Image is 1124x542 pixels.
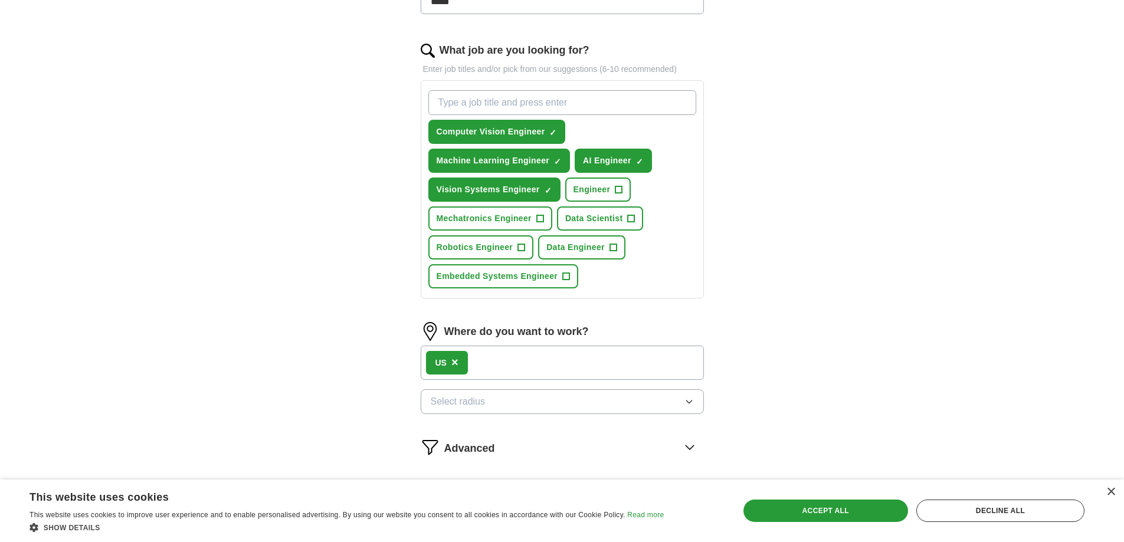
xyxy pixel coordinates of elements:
span: Engineer [574,183,611,196]
span: Select radius [431,395,486,409]
div: Decline all [916,500,1084,522]
button: Machine Learning Engineer✓ [428,149,571,173]
button: Computer Vision Engineer✓ [428,120,566,144]
span: ✓ [545,186,552,195]
div: US [435,357,447,369]
a: Read more, opens a new window [627,511,664,519]
button: Data Scientist [557,206,644,231]
span: × [451,356,458,369]
button: Robotics Engineer [428,235,534,259]
span: Robotics Engineer [437,241,513,254]
button: Embedded Systems Engineer [428,264,579,288]
span: Data Scientist [565,212,623,225]
span: Data Engineer [546,241,605,254]
div: Show details [30,521,664,533]
img: search.png [421,44,435,58]
span: Mechatronics Engineer [437,212,532,225]
div: Accept all [743,500,908,522]
button: Mechatronics Engineer [428,206,552,231]
div: This website uses cookies [30,487,634,504]
img: filter [421,438,440,456]
button: AI Engineer✓ [575,149,652,173]
span: ✓ [636,157,643,166]
p: Enter job titles and/or pick from our suggestions (6-10 recommended) [421,63,704,75]
button: Select radius [421,389,704,414]
label: What job are you looking for? [440,42,589,58]
span: Advanced [444,441,495,456]
span: Computer Vision Engineer [437,126,545,138]
div: Close [1106,488,1115,497]
span: Show details [44,524,100,532]
span: AI Engineer [583,155,631,167]
span: ✓ [554,157,561,166]
label: Where do you want to work? [444,324,589,340]
button: × [451,354,458,372]
span: ✓ [549,128,556,137]
span: Vision Systems Engineer [437,183,540,196]
button: Data Engineer [538,235,625,259]
input: Type a job title and press enter [428,90,696,115]
button: Vision Systems Engineer✓ [428,178,561,202]
span: This website uses cookies to improve user experience and to enable personalised advertising. By u... [30,511,625,519]
span: Embedded Systems Engineer [437,270,558,283]
img: location.png [421,322,440,341]
button: Engineer [565,178,631,202]
span: Machine Learning Engineer [437,155,550,167]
